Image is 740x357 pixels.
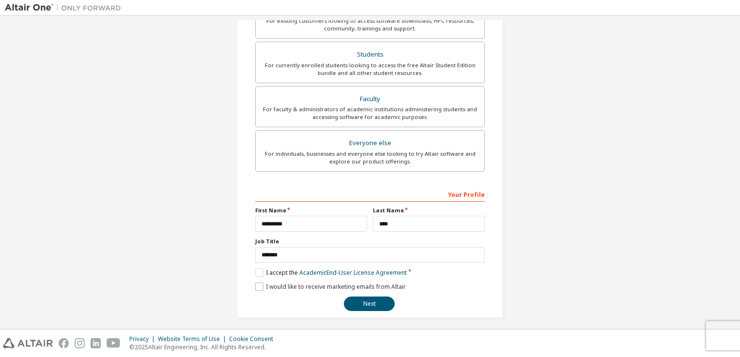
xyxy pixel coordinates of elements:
label: I accept the [255,268,407,277]
div: Your Profile [255,186,485,202]
label: Last Name [373,207,485,214]
label: Job Title [255,238,485,245]
label: I would like to receive marketing emails from Altair [255,283,406,291]
label: First Name [255,207,367,214]
img: linkedin.svg [91,338,101,348]
div: Cookie Consent [229,335,279,343]
div: Website Terms of Use [158,335,229,343]
a: Academic End-User License Agreement [299,268,407,277]
img: Altair One [5,3,126,13]
img: youtube.svg [107,338,121,348]
div: For currently enrolled students looking to access the free Altair Student Edition bundle and all ... [262,61,478,77]
img: altair_logo.svg [3,338,53,348]
img: instagram.svg [75,338,85,348]
div: For existing customers looking to access software downloads, HPC resources, community, trainings ... [262,17,478,32]
div: Students [262,48,478,61]
div: Everyone else [262,136,478,150]
img: facebook.svg [59,338,69,348]
div: For faculty & administrators of academic institutions administering students and accessing softwa... [262,105,478,121]
button: Next [344,297,395,311]
div: Privacy [129,335,158,343]
div: Faculty [262,92,478,106]
p: © 2025 Altair Engineering, Inc. All Rights Reserved. [129,343,279,351]
div: For individuals, businesses and everyone else looking to try Altair software and explore our prod... [262,150,478,165]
